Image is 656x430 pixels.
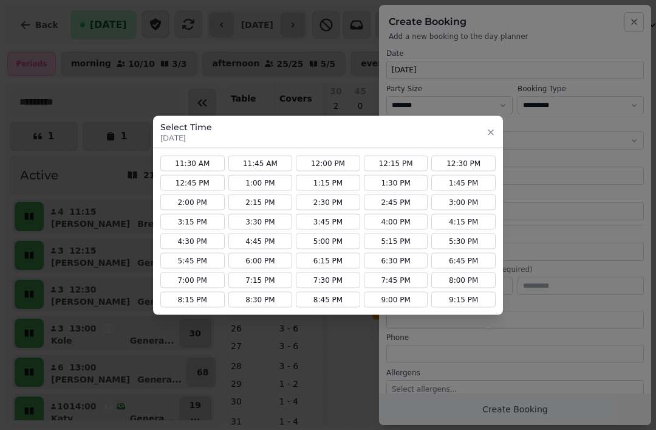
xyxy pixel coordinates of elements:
[296,213,360,229] button: 3:45 PM
[160,252,225,268] button: 5:45 PM
[364,272,428,288] button: 7:45 PM
[364,175,428,190] button: 1:30 PM
[431,272,496,288] button: 8:00 PM
[296,291,360,307] button: 8:45 PM
[431,155,496,171] button: 12:30 PM
[364,194,428,210] button: 2:45 PM
[160,133,212,142] p: [DATE]
[228,233,293,249] button: 4:45 PM
[364,233,428,249] button: 5:15 PM
[160,175,225,190] button: 12:45 PM
[160,194,225,210] button: 2:00 PM
[431,213,496,229] button: 4:15 PM
[431,252,496,268] button: 6:45 PM
[228,291,293,307] button: 8:30 PM
[160,272,225,288] button: 7:00 PM
[228,175,293,190] button: 1:00 PM
[160,155,225,171] button: 11:30 AM
[228,213,293,229] button: 3:30 PM
[296,155,360,171] button: 12:00 PM
[296,233,360,249] button: 5:00 PM
[160,233,225,249] button: 4:30 PM
[296,272,360,288] button: 7:30 PM
[296,194,360,210] button: 2:30 PM
[364,291,428,307] button: 9:00 PM
[228,155,293,171] button: 11:45 AM
[228,272,293,288] button: 7:15 PM
[296,175,360,190] button: 1:15 PM
[160,213,225,229] button: 3:15 PM
[296,252,360,268] button: 6:15 PM
[364,155,428,171] button: 12:15 PM
[364,252,428,268] button: 6:30 PM
[431,233,496,249] button: 5:30 PM
[364,213,428,229] button: 4:00 PM
[160,291,225,307] button: 8:15 PM
[228,252,293,268] button: 6:00 PM
[431,291,496,307] button: 9:15 PM
[228,194,293,210] button: 2:15 PM
[431,175,496,190] button: 1:45 PM
[431,194,496,210] button: 3:00 PM
[160,120,212,133] h3: Select Time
